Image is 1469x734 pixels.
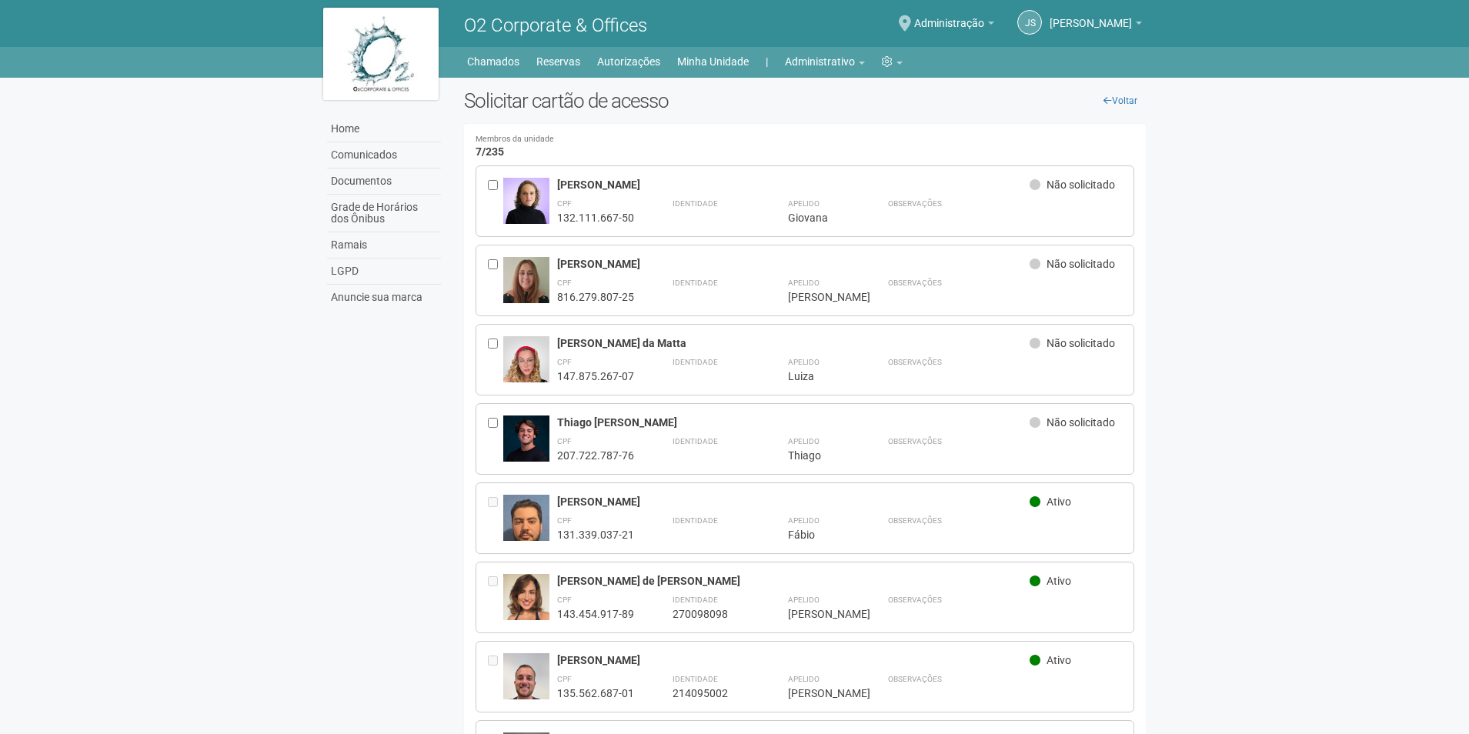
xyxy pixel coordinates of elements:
[1047,337,1115,349] span: Não solicitado
[673,516,718,525] strong: Identidade
[1047,654,1071,666] span: Ativo
[673,686,750,700] div: 214095002
[673,607,750,621] div: 270098098
[503,336,549,394] img: user.jpg
[1050,2,1132,29] span: Jeferson Souza
[788,369,850,383] div: Luiza
[1047,416,1115,429] span: Não solicitado
[557,686,634,700] div: 135.562.687-01
[327,232,441,259] a: Ramais
[557,199,572,208] strong: CPF
[557,495,1030,509] div: [PERSON_NAME]
[888,437,942,445] strong: Observações
[766,51,768,72] a: |
[327,116,441,142] a: Home
[327,142,441,168] a: Comunicados
[914,19,994,32] a: Administração
[597,51,660,72] a: Autorizações
[557,653,1030,667] div: [PERSON_NAME]
[557,574,1030,588] div: [PERSON_NAME] de [PERSON_NAME]
[488,495,503,542] div: Entre em contato com a Aministração para solicitar o cancelamento ou 2a via
[476,135,1135,158] h4: 7/235
[888,199,942,208] strong: Observações
[503,257,549,319] img: user.jpg
[557,290,634,304] div: 816.279.807-25
[673,279,718,287] strong: Identidade
[888,279,942,287] strong: Observações
[503,574,549,626] img: user.jpg
[464,15,647,36] span: O2 Corporate & Offices
[464,89,1147,112] h2: Solicitar cartão de acesso
[557,257,1030,271] div: [PERSON_NAME]
[557,437,572,445] strong: CPF
[788,290,850,304] div: [PERSON_NAME]
[1047,495,1071,508] span: Ativo
[788,358,820,366] strong: Apelido
[327,195,441,232] a: Grade de Horários dos Ônibus
[557,607,634,621] div: 143.454.917-89
[788,437,820,445] strong: Apelido
[327,285,441,310] a: Anuncie sua marca
[488,574,503,621] div: Entre em contato com a Aministração para solicitar o cancelamento ou 2a via
[788,675,820,683] strong: Apelido
[788,516,820,525] strong: Apelido
[503,495,549,554] img: user.jpg
[536,51,580,72] a: Reservas
[557,516,572,525] strong: CPF
[327,259,441,285] a: LGPD
[488,653,503,700] div: Entre em contato com a Aministração para solicitar o cancelamento ou 2a via
[677,51,749,72] a: Minha Unidade
[557,358,572,366] strong: CPF
[503,415,549,485] img: user.jpg
[557,178,1030,192] div: [PERSON_NAME]
[557,528,634,542] div: 131.339.037-21
[673,199,718,208] strong: Identidade
[788,211,850,225] div: Giovana
[1047,258,1115,270] span: Não solicitado
[503,178,549,225] img: user.jpg
[1017,10,1042,35] a: JS
[788,279,820,287] strong: Apelido
[788,596,820,604] strong: Apelido
[788,607,850,621] div: [PERSON_NAME]
[557,596,572,604] strong: CPF
[557,279,572,287] strong: CPF
[673,596,718,604] strong: Identidade
[1095,89,1146,112] a: Voltar
[467,51,519,72] a: Chamados
[882,51,903,72] a: Configurações
[557,449,634,462] div: 207.722.787-76
[557,675,572,683] strong: CPF
[914,2,984,29] span: Administração
[673,358,718,366] strong: Identidade
[788,449,850,462] div: Thiago
[673,675,718,683] strong: Identidade
[888,596,942,604] strong: Observações
[673,437,718,445] strong: Identidade
[557,369,634,383] div: 147.875.267-07
[476,135,1135,144] small: Membros da unidade
[1047,575,1071,587] span: Ativo
[788,686,850,700] div: [PERSON_NAME]
[785,51,865,72] a: Administrativo
[788,528,850,542] div: Fábio
[557,211,634,225] div: 132.111.667-50
[788,199,820,208] strong: Apelido
[1047,178,1115,191] span: Não solicitado
[888,516,942,525] strong: Observações
[888,358,942,366] strong: Observações
[888,675,942,683] strong: Observações
[327,168,441,195] a: Documentos
[557,415,1030,429] div: Thiago [PERSON_NAME]
[1050,19,1142,32] a: [PERSON_NAME]
[557,336,1030,350] div: [PERSON_NAME] da Matta
[323,8,439,100] img: logo.jpg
